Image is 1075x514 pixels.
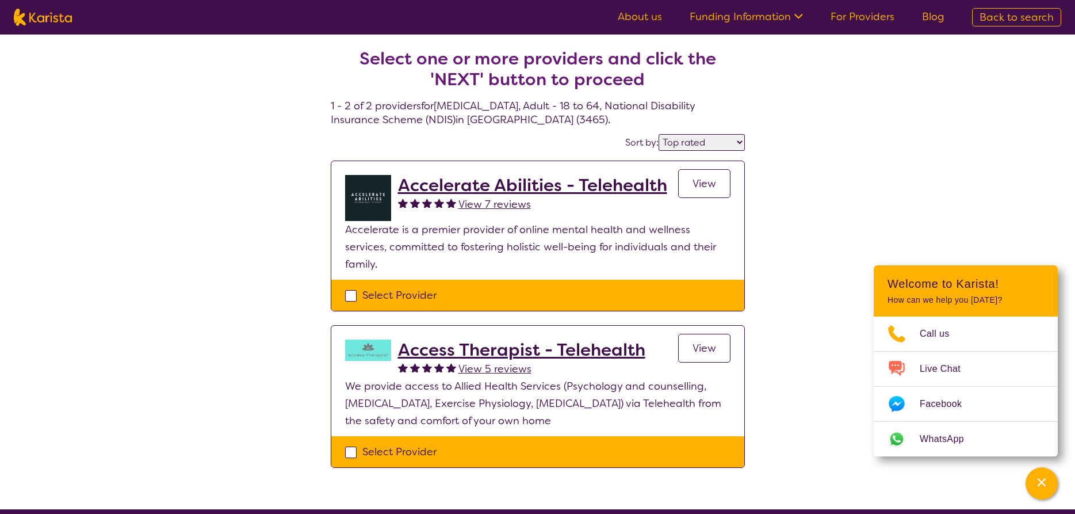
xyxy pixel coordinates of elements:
[446,198,456,208] img: fullstar
[434,363,444,372] img: fullstar
[678,169,730,198] a: View
[920,395,975,413] span: Facebook
[1026,467,1058,500] button: Channel Menu
[458,362,531,376] span: View 5 reviews
[398,363,408,372] img: fullstar
[434,198,444,208] img: fullstar
[980,10,1054,24] span: Back to search
[345,378,730,429] p: We provide access to Allied Health Services (Psychology and counselling, [MEDICAL_DATA], Exercise...
[345,221,730,273] p: Accelerate is a premier provider of online mental health and wellness services, committed to fost...
[398,175,667,196] a: Accelerate Abilities - Telehealth
[920,431,978,448] span: WhatsApp
[398,340,645,360] a: Access Therapist - Telehealth
[690,10,803,24] a: Funding Information
[625,136,659,149] label: Sort by:
[920,360,974,378] span: Live Chat
[398,198,408,208] img: fullstar
[410,198,420,208] img: fullstar
[345,175,391,221] img: byb1jkvtmcu0ftjdkjvo.png
[345,48,731,90] h2: Select one or more providers and click the 'NEXT' button to proceed
[678,334,730,363] a: View
[887,295,1044,305] p: How can we help you [DATE]?
[458,196,531,213] a: View 7 reviews
[422,198,432,208] img: fullstar
[874,317,1058,456] ul: Choose channel
[458,360,531,378] a: View 5 reviews
[922,10,944,24] a: Blog
[422,363,432,372] img: fullstar
[618,10,662,24] a: About us
[331,21,745,127] h4: 1 - 2 of 2 providers for [MEDICAL_DATA] , Adult - 18 to 64 , National Disability Insurance Scheme...
[972,8,1061,26] a: Back to search
[874,422,1058,456] a: Web link opens in a new tab.
[14,9,72,26] img: Karista logo
[446,363,456,372] img: fullstar
[920,325,963,342] span: Call us
[831,10,894,24] a: For Providers
[345,340,391,361] img: hzy3j6chfzohyvwdpojv.png
[874,265,1058,456] div: Channel Menu
[410,363,420,372] img: fullstar
[693,341,716,355] span: View
[887,277,1044,291] h2: Welcome to Karista!
[693,177,716,191] span: View
[458,197,531,211] span: View 7 reviews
